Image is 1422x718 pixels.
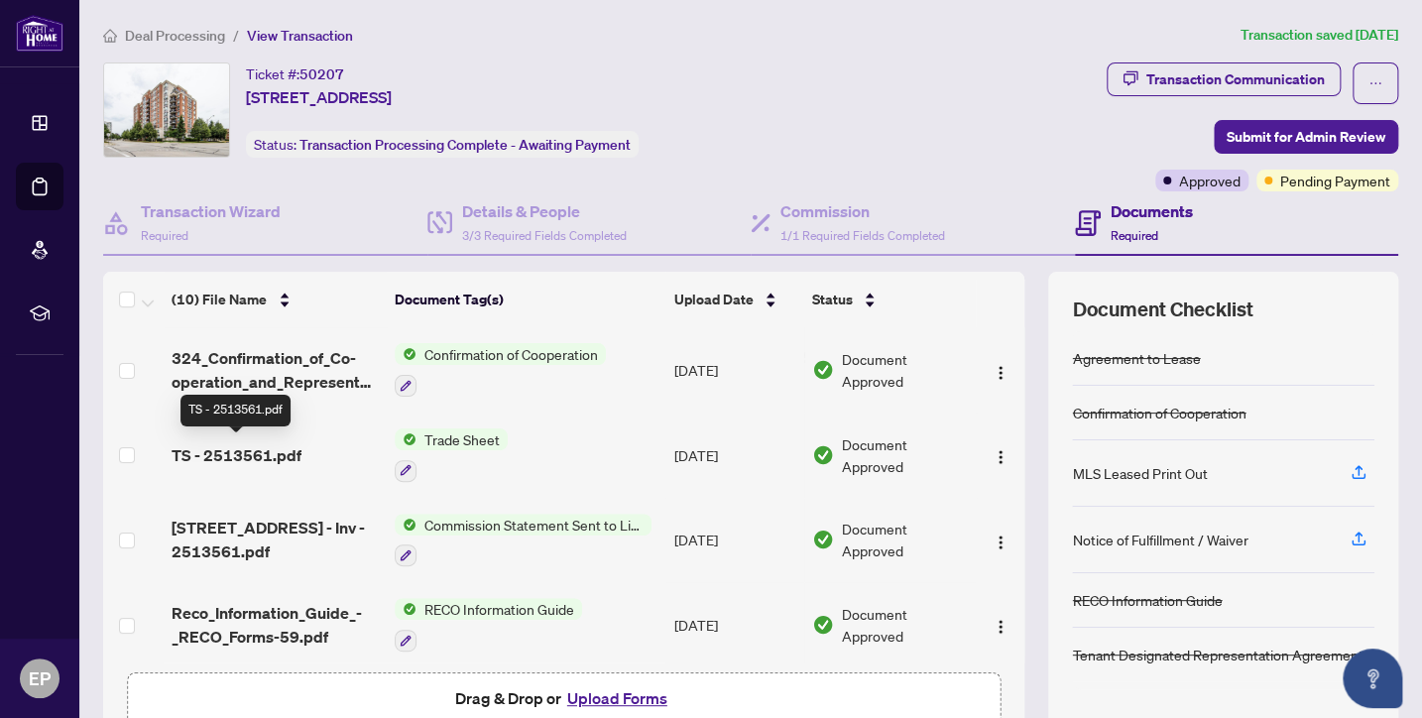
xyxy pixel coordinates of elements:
[1111,199,1193,223] h4: Documents
[993,619,1008,635] img: Logo
[993,535,1008,550] img: Logo
[416,428,508,450] span: Trade Sheet
[246,85,392,109] span: [STREET_ADDRESS]
[842,348,969,392] span: Document Approved
[993,449,1008,465] img: Logo
[1179,170,1241,191] span: Approved
[395,428,508,482] button: Status IconTrade Sheet
[125,27,225,45] span: Deal Processing
[665,582,803,667] td: [DATE]
[985,354,1016,386] button: Logo
[780,228,945,243] span: 1/1 Required Fields Completed
[416,514,652,536] span: Commission Statement Sent to Listing Brokerage
[141,228,188,243] span: Required
[29,664,51,692] span: EP
[665,272,803,327] th: Upload Date
[812,359,834,381] img: Document Status
[395,428,416,450] img: Status Icon
[395,343,416,365] img: Status Icon
[180,395,291,426] div: TS - 2513561.pdf
[1146,63,1325,95] div: Transaction Communication
[395,514,416,536] img: Status Icon
[104,63,229,157] img: IMG-N12277764_1.jpg
[172,516,379,563] span: [STREET_ADDRESS] - Inv - 2513561.pdf
[1072,462,1207,484] div: MLS Leased Print Out
[1214,120,1398,154] button: Submit for Admin Review
[1072,589,1222,611] div: RECO Information Guide
[812,614,834,636] img: Document Status
[103,29,117,43] span: home
[1111,228,1158,243] span: Required
[1280,170,1390,191] span: Pending Payment
[812,529,834,550] img: Document Status
[233,24,239,47] li: /
[811,289,852,310] span: Status
[812,444,834,466] img: Document Status
[842,603,969,647] span: Document Approved
[395,343,606,397] button: Status IconConfirmation of Cooperation
[16,15,63,52] img: logo
[416,598,582,620] span: RECO Information Guide
[665,413,803,498] td: [DATE]
[395,598,582,652] button: Status IconRECO Information Guide
[462,199,627,223] h4: Details & People
[985,524,1016,555] button: Logo
[1072,644,1363,665] div: Tenant Designated Representation Agreement
[172,289,267,310] span: (10) File Name
[665,327,803,413] td: [DATE]
[141,199,281,223] h4: Transaction Wizard
[164,272,387,327] th: (10) File Name
[985,439,1016,471] button: Logo
[172,346,379,394] span: 324_Confirmation_of_Co-operation_and_Representation_-_Tenant_Landlord_-_PropTx-[PERSON_NAME]-12-1...
[842,518,969,561] span: Document Approved
[985,609,1016,641] button: Logo
[299,65,344,83] span: 50207
[665,498,803,583] td: [DATE]
[172,601,379,649] span: Reco_Information_Guide_-_RECO_Forms-59.pdf
[1072,347,1200,369] div: Agreement to Lease
[172,443,301,467] span: TS - 2513561.pdf
[246,62,344,85] div: Ticket #:
[247,27,353,45] span: View Transaction
[1343,649,1402,708] button: Open asap
[993,365,1008,381] img: Logo
[1368,76,1382,90] span: ellipsis
[1241,24,1398,47] article: Transaction saved [DATE]
[1227,121,1385,153] span: Submit for Admin Review
[387,272,665,327] th: Document Tag(s)
[416,343,606,365] span: Confirmation of Cooperation
[1072,529,1247,550] div: Notice of Fulfillment / Waiver
[803,272,976,327] th: Status
[780,199,945,223] h4: Commission
[455,685,673,711] span: Drag & Drop or
[1107,62,1341,96] button: Transaction Communication
[395,598,416,620] img: Status Icon
[561,685,673,711] button: Upload Forms
[673,289,753,310] span: Upload Date
[299,136,631,154] span: Transaction Processing Complete - Awaiting Payment
[395,514,652,567] button: Status IconCommission Statement Sent to Listing Brokerage
[246,131,639,158] div: Status:
[842,433,969,477] span: Document Approved
[1072,296,1252,323] span: Document Checklist
[1072,402,1245,423] div: Confirmation of Cooperation
[462,228,627,243] span: 3/3 Required Fields Completed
